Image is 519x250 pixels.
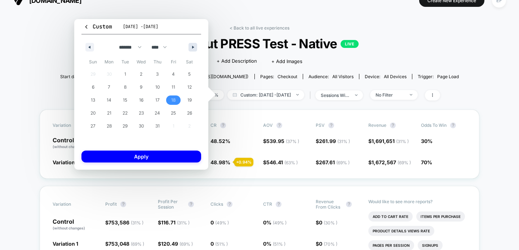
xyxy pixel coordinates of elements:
span: 753,048 [108,241,144,247]
button: 23 [133,107,150,120]
span: 11 [172,81,175,94]
button: 13 [85,94,101,107]
span: 5 [188,68,191,81]
button: 10 [149,81,165,94]
span: 12 [187,81,192,94]
span: CTR [263,201,272,207]
span: Variation 1 [53,241,78,247]
span: Sun [85,56,101,68]
span: 24 [155,107,160,120]
span: ( 31 % ) [337,139,350,144]
span: 116.71 [161,219,190,226]
span: Mon [101,56,117,68]
span: 30 [139,120,144,133]
button: 24 [149,107,165,120]
button: 4 [165,68,182,81]
span: 28 [107,120,112,133]
span: 22 [123,107,128,120]
button: 5 [181,68,198,81]
span: $ [263,138,299,144]
button: 3 [149,68,165,81]
span: Checkout PRESS Test - Native [80,36,439,51]
span: $ [263,159,298,165]
span: + Add Description [217,58,257,65]
span: AOV [263,122,273,128]
span: 120.49 [161,241,193,247]
span: ( 69 % ) [179,241,193,247]
span: 30% [421,138,432,144]
button: Custom[DATE] -[DATE] [81,23,201,35]
button: 9 [133,81,150,94]
p: Would like to see more reports? [368,199,466,204]
span: Revenue [368,122,386,128]
span: (without changes) [53,144,85,149]
span: 27 [90,120,96,133]
span: 539.95 [266,138,299,144]
img: end [355,94,358,96]
span: 48.52 % [210,138,230,144]
span: 20 [90,107,96,120]
span: ( 69 % ) [336,160,350,165]
button: 27 [85,120,101,133]
li: Items Per Purchase [416,211,465,222]
span: Variation [53,199,92,210]
button: 14 [101,94,117,107]
img: calendar [233,93,237,97]
span: ( 69 % ) [398,160,411,165]
span: 546.41 [266,159,298,165]
button: ? [220,122,226,128]
span: 25 [171,107,176,120]
span: ( 69 % ) [131,241,144,247]
button: 12 [181,81,198,94]
button: ? [276,201,281,207]
span: ( 51 % ) [273,241,285,247]
span: 48.98 % [210,159,230,165]
button: 31 [149,120,165,133]
span: 14 [107,94,111,107]
span: ( 70 % ) [324,241,337,247]
span: ( 63 % ) [284,160,298,165]
button: ? [227,201,232,207]
div: Trigger: [418,74,459,79]
span: 9 [140,81,142,94]
span: ( 31 % ) [396,139,409,144]
button: 1 [117,68,133,81]
span: $ [316,159,350,165]
span: all devices [384,74,407,79]
span: $ [368,159,411,165]
span: 1 [124,68,126,81]
span: 8 [124,81,127,94]
span: Thu [149,56,165,68]
button: 22 [117,107,133,120]
button: 2 [133,68,150,81]
span: [DATE] - [DATE] [123,24,158,30]
li: Add To Cart Rate [368,211,413,222]
span: 31 [155,120,160,133]
button: 25 [165,107,182,120]
span: Sat [181,56,198,68]
span: 6 [92,81,94,94]
span: ( 49 % ) [273,220,287,226]
span: $ [316,241,337,247]
p: Control [53,219,98,231]
span: 0 [319,241,337,247]
a: < Back to all live experiences [230,25,289,31]
span: Device: [359,74,412,79]
button: 30 [133,120,150,133]
span: 10 [155,81,160,94]
span: 7 [108,81,110,94]
p: LIVE [341,40,359,48]
span: $ [158,241,193,247]
span: $ [316,138,350,144]
img: end [296,94,299,95]
button: 16 [133,94,150,107]
span: ( 51 % ) [215,241,228,247]
span: Custom: [DATE] - [DATE] [227,90,304,100]
span: Custom [84,23,112,30]
button: 20 [85,107,101,120]
span: 19 [187,94,192,107]
button: 11 [165,81,182,94]
span: Tue [117,56,133,68]
p: Control [53,137,98,149]
button: ? [450,122,456,128]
